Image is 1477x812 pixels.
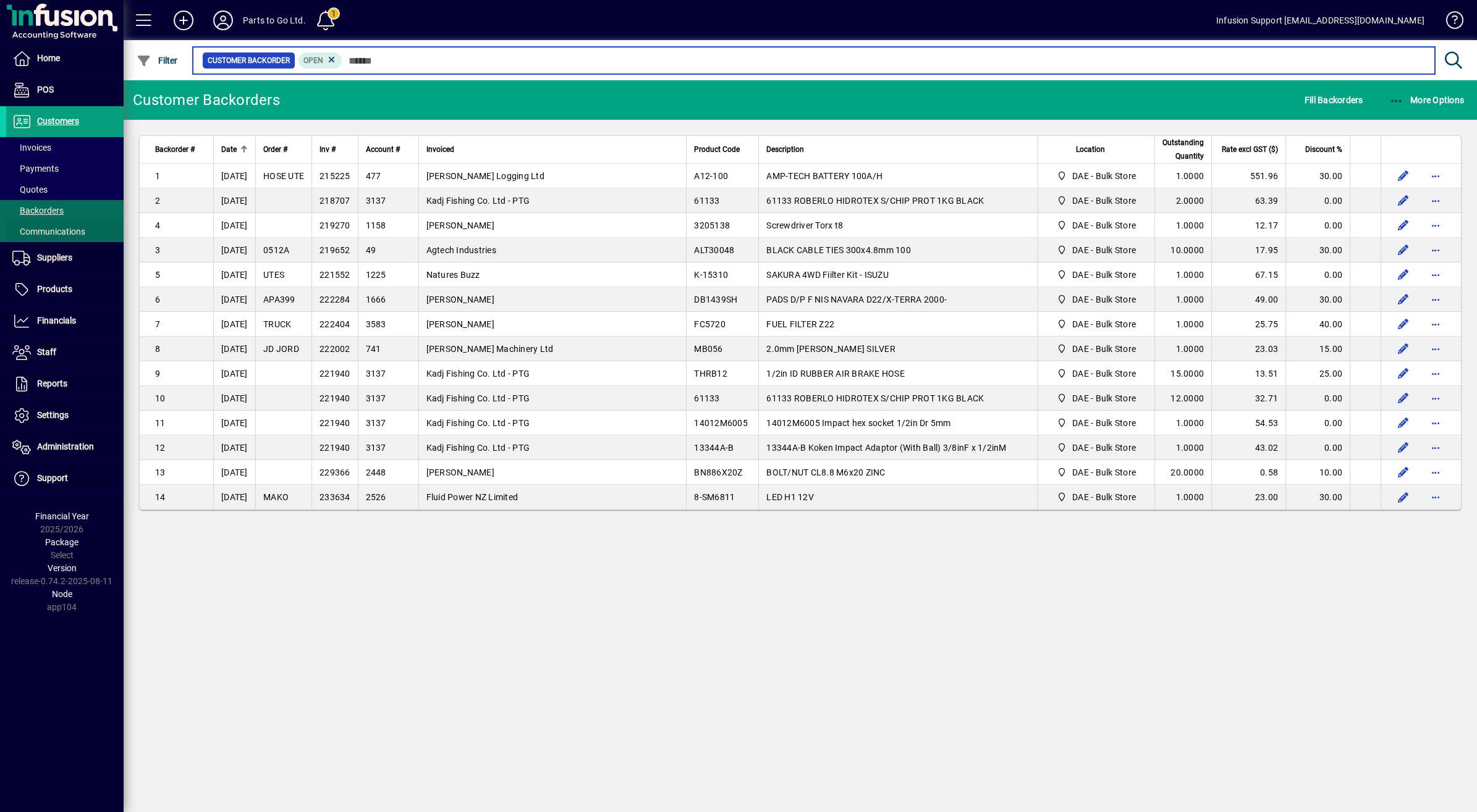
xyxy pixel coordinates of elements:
span: SAKURA 4WD Fiilter Kit - ISUZU [766,270,889,280]
td: 13.51 [1211,361,1285,386]
td: [DATE] [213,435,255,460]
td: 43.02 [1211,435,1285,460]
button: Edit [1394,438,1413,458]
span: DB1439SH [694,295,737,304]
span: Staff [37,347,56,357]
span: Financials [37,316,76,325]
span: 13344A-B [694,443,734,453]
span: 221940 [320,393,350,403]
td: [DATE] [213,460,255,485]
span: 477 [366,171,381,181]
span: 219270 [320,220,350,230]
a: Settings [6,400,124,431]
span: FUEL FILTER Z22 [766,319,834,329]
a: Quotes [6,179,124,200]
span: 218707 [320,196,350,206]
td: [DATE] [213,386,255,411]
span: DAE - Bulk Store [1072,269,1136,281]
span: More Options [1389,95,1465,105]
span: Natures Buzz [426,270,480,280]
span: DAE - Bulk Store [1052,267,1141,282]
span: 3 [155,245,160,255]
a: Payments [6,158,124,179]
mat-chip: Completion Status: Open [298,52,342,69]
td: 1.0000 [1154,435,1211,460]
span: 1158 [366,220,386,230]
button: Edit [1394,388,1413,408]
td: 30.00 [1285,238,1350,262]
span: 12 [155,443,166,453]
span: 1225 [366,270,386,280]
td: 49.00 [1211,287,1285,312]
td: 30.00 [1285,164,1350,188]
span: 0512A [263,245,289,255]
div: Account # [366,143,411,156]
button: Edit [1394,191,1413,211]
td: 15.00 [1285,337,1350,361]
span: 3137 [366,369,386,379]
span: 13344A-B Koken Impact Adaptor (With Ball) 3/8inF x 1/2inM [766,443,1006,453]
span: Outstanding Quantity [1162,136,1204,163]
span: Backorders [12,206,64,216]
span: Product Code [694,143,740,156]
td: 10.0000 [1154,238,1211,262]
a: Staff [6,337,124,368]
td: 1.0000 [1154,411,1211,435]
span: Invoices [12,143,51,153]
span: 14 [155,492,166,502]
td: [DATE] [213,287,255,312]
a: Support [6,463,124,494]
td: 12.17 [1211,213,1285,238]
span: Financial Year [35,511,89,521]
div: Invoiced [426,143,679,156]
button: More options [1426,413,1445,433]
td: 1.0000 [1154,164,1211,188]
span: DAE - Bulk Store [1052,292,1141,307]
span: 61133 ROBERLO HIDROTEX S/CHIP PROT 1KG BLACK [766,196,984,206]
span: Date [221,143,237,156]
span: DAE - Bulk Store [1052,218,1141,233]
td: 10.00 [1285,460,1350,485]
span: Screwdriver Torx t8 [766,220,843,230]
button: Edit [1394,463,1413,482]
button: More Options [1386,89,1468,111]
span: Inv # [320,143,336,156]
span: 3137 [366,393,386,403]
span: Communications [12,227,85,236]
button: Edit [1394,240,1413,260]
td: 40.00 [1285,312,1350,337]
span: Reports [37,379,67,388]
span: Invoiced [426,143,454,156]
span: Kadj Fishing Co. Ltd - PTG [426,393,530,403]
div: Backorder # [155,143,206,156]
button: More options [1426,438,1445,458]
td: [DATE] [213,238,255,262]
td: 12.0000 [1154,386,1211,411]
td: 1.0000 [1154,213,1211,238]
span: BN886X20Z [694,467,742,477]
td: 25.75 [1211,312,1285,337]
td: [DATE] [213,361,255,386]
span: 741 [366,344,381,354]
span: 61133 [694,393,719,403]
span: DAE - Bulk Store [1052,341,1141,356]
span: Customer Backorder [208,54,290,67]
td: 0.00 [1285,386,1350,411]
a: Communications [6,221,124,242]
span: [PERSON_NAME] Logging Ltd [426,171,544,181]
span: DAE - Bulk Store [1072,466,1136,479]
td: 1.0000 [1154,312,1211,337]
div: Date [221,143,248,156]
span: Administration [37,442,94,451]
span: Kadj Fishing Co. Ltd - PTG [426,369,530,379]
span: 11 [155,418,166,428]
span: A12-100 [694,171,728,181]
td: 1.0000 [1154,262,1211,287]
td: 30.00 [1285,485,1350,509]
span: Kadj Fishing Co. Ltd - PTG [426,196,530,206]
span: Agtech Industries [426,245,496,255]
button: Profile [203,9,243,31]
button: More options [1426,487,1445,507]
td: 0.00 [1285,411,1350,435]
a: POS [6,75,124,106]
